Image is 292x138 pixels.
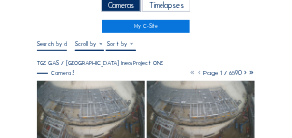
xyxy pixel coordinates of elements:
[37,60,164,66] div: TGE GAS / [GEOGRAPHIC_DATA] Ineos Project ONE
[37,71,75,77] div: Camera 2
[203,69,242,77] span: Page 1 / 6590
[37,41,67,48] input: Search by date 󰅀
[102,20,190,33] a: My C-Site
